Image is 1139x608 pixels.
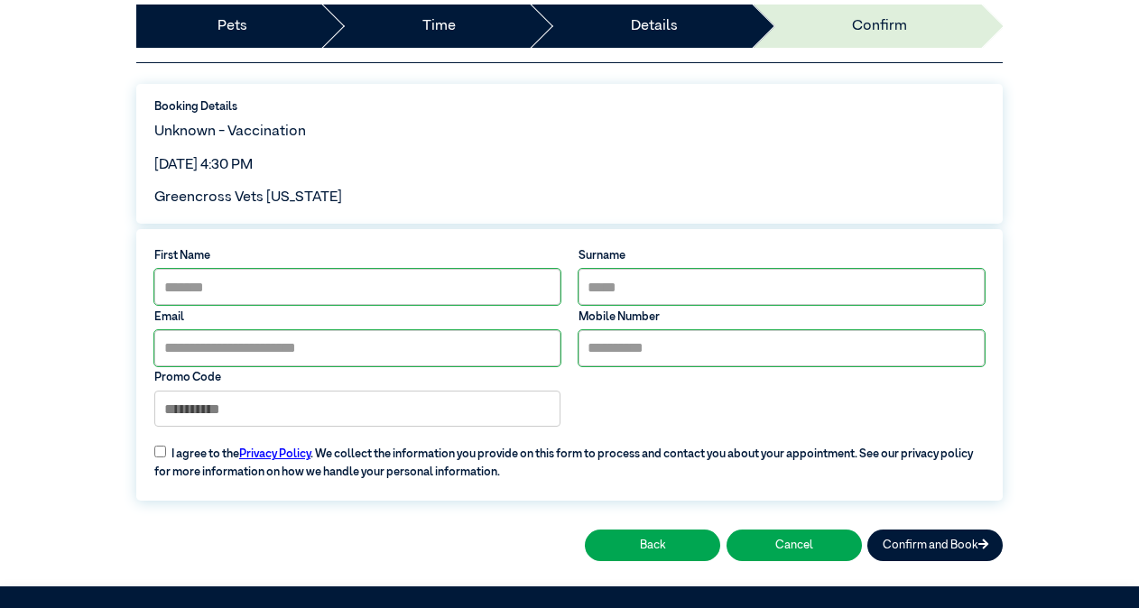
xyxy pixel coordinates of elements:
[631,15,678,37] a: Details
[585,530,720,561] button: Back
[154,98,985,115] label: Booking Details
[154,369,560,386] label: Promo Code
[154,247,560,264] label: First Name
[154,446,166,457] input: I agree to thePrivacy Policy. We collect the information you provide on this form to process and ...
[218,15,247,37] a: Pets
[154,158,253,172] span: [DATE] 4:30 PM
[154,190,342,205] span: Greencross Vets [US_STATE]
[154,124,306,139] span: Unknown - Vaccination
[154,309,560,326] label: Email
[727,530,862,561] button: Cancel
[579,247,985,264] label: Surname
[867,530,1003,561] button: Confirm and Book
[239,448,310,460] a: Privacy Policy
[422,15,456,37] a: Time
[145,435,993,481] label: I agree to the . We collect the information you provide on this form to process and contact you a...
[579,309,985,326] label: Mobile Number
